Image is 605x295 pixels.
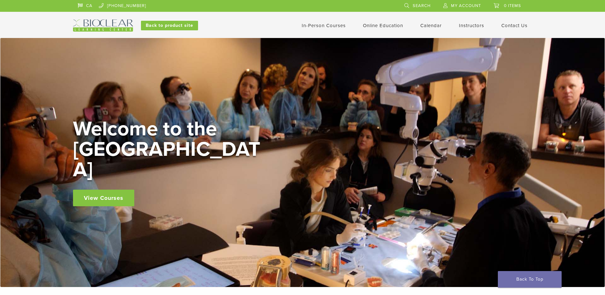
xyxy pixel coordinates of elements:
[141,21,198,30] a: Back to product site
[73,190,134,206] a: View Courses
[451,3,481,8] span: My Account
[498,271,562,288] a: Back To Top
[420,23,442,28] a: Calendar
[73,119,264,180] h2: Welcome to the [GEOGRAPHIC_DATA]
[302,23,346,28] a: In-Person Courses
[363,23,403,28] a: Online Education
[73,19,133,32] img: Bioclear
[459,23,484,28] a: Instructors
[413,3,431,8] span: Search
[501,23,528,28] a: Contact Us
[504,3,521,8] span: 0 items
